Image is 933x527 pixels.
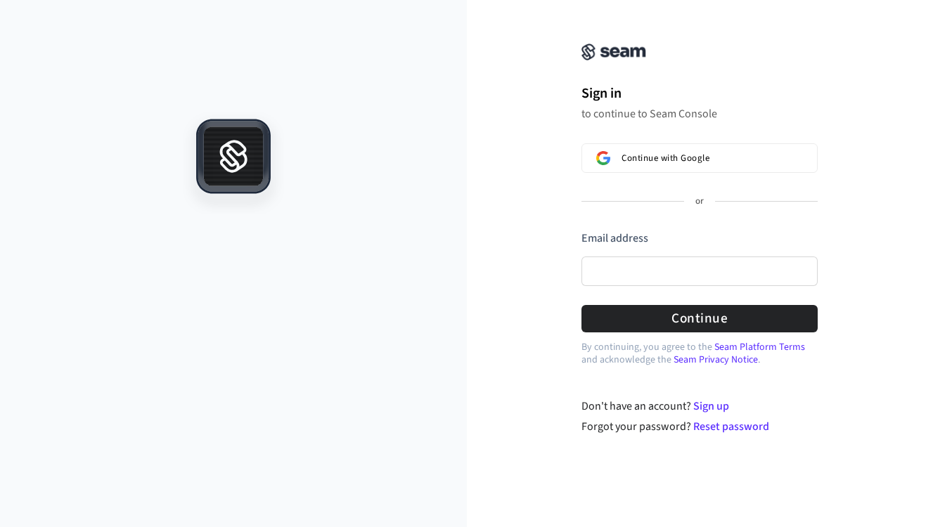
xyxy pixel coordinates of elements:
p: By continuing, you agree to the and acknowledge the . [581,341,818,366]
img: Sign in with Google [596,151,610,165]
button: Sign in with GoogleContinue with Google [581,143,818,173]
a: Seam Privacy Notice [674,353,758,367]
a: Reset password [693,419,769,434]
button: Continue [581,305,818,332]
div: Forgot your password? [581,418,818,435]
div: Don't have an account? [581,398,818,415]
p: to continue to Seam Console [581,107,818,121]
span: Continue with Google [622,152,709,164]
a: Sign up [693,398,729,414]
h1: Sign in [581,83,818,104]
a: Seam Platform Terms [714,340,805,354]
label: Email address [581,230,648,246]
img: Seam Console [581,44,646,60]
p: or [695,195,704,208]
